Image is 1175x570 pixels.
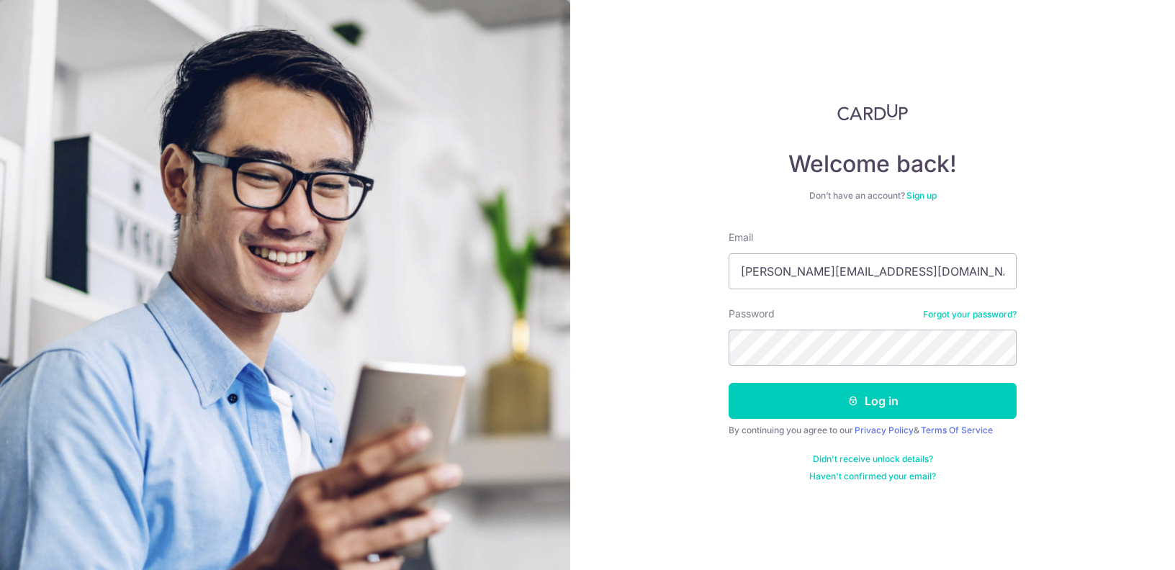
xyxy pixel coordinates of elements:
label: Password [729,307,775,321]
img: CardUp Logo [837,104,908,121]
h4: Welcome back! [729,150,1017,178]
a: Haven't confirmed your email? [809,471,936,482]
div: By continuing you agree to our & [729,425,1017,436]
a: Privacy Policy [855,425,914,435]
label: Email [729,230,753,245]
a: Terms Of Service [921,425,993,435]
button: Log in [729,383,1017,419]
a: Didn't receive unlock details? [813,453,933,465]
input: Enter your Email [729,253,1017,289]
div: Don’t have an account? [729,190,1017,202]
a: Forgot your password? [923,309,1017,320]
a: Sign up [906,190,937,201]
